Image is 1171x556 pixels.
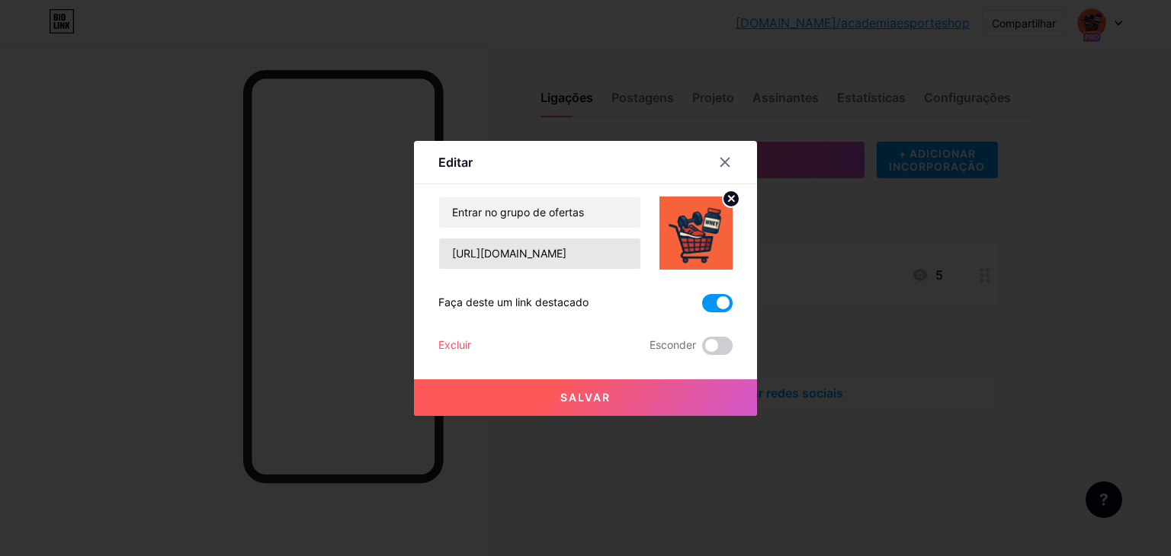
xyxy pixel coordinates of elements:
[659,197,733,270] img: link_miniatura
[438,296,589,308] font: Faça deste um link destacado
[439,197,640,228] input: Título
[650,338,696,351] font: Esconder
[560,391,611,404] font: Salvar
[438,155,473,170] font: Editar
[438,338,471,351] font: Excluir
[439,238,640,269] input: URL
[414,379,757,416] button: Salvar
